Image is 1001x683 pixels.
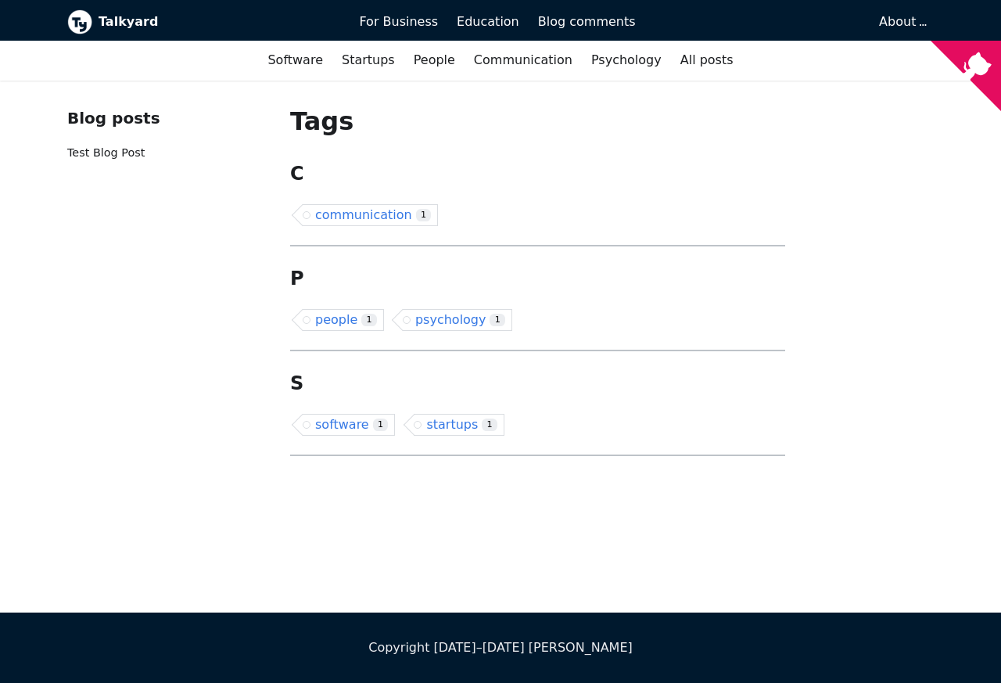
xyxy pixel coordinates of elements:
[350,9,447,35] a: For Business
[582,47,671,74] a: Psychology
[529,9,645,35] a: Blog comments
[490,314,505,327] span: 1
[482,419,497,432] span: 1
[416,209,432,222] span: 1
[290,372,785,395] h2: S
[303,414,395,436] a: software1
[258,47,332,74] a: Software
[457,14,519,29] span: Education
[414,414,504,436] a: startups1
[67,638,934,658] div: Copyright [DATE]–[DATE] [PERSON_NAME]
[404,47,465,74] a: People
[403,309,512,331] a: psychology1
[67,9,92,34] img: Talkyard logo
[538,14,636,29] span: Blog comments
[67,106,265,175] nav: Blog recent posts navigation
[373,419,389,432] span: 1
[303,309,384,331] a: people1
[67,146,145,159] a: Test Blog Post
[99,12,337,32] b: Talkyard
[465,47,582,74] a: Communication
[290,267,785,290] h2: P
[361,314,377,327] span: 1
[303,204,438,226] a: communication1
[67,9,337,34] a: Talkyard logoTalkyard
[879,14,924,29] a: About
[359,14,438,29] span: For Business
[67,106,265,131] div: Blog posts
[671,47,743,74] a: All posts
[290,106,785,137] h1: Tags
[290,162,785,185] h2: C
[332,47,404,74] a: Startups
[447,9,529,35] a: Education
